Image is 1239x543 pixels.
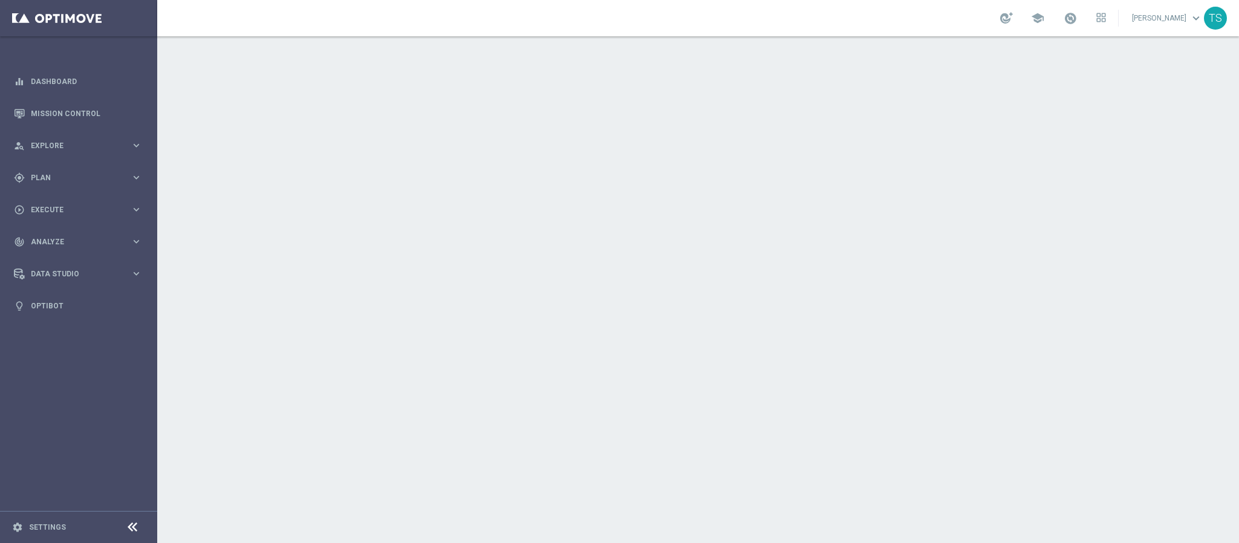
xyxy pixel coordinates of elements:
[31,142,131,149] span: Explore
[14,236,25,247] i: track_changes
[131,236,142,247] i: keyboard_arrow_right
[31,270,131,278] span: Data Studio
[14,97,142,129] div: Mission Control
[12,522,23,533] i: settings
[14,172,131,183] div: Plan
[13,237,143,247] button: track_changes Analyze keyboard_arrow_right
[1131,9,1204,27] a: [PERSON_NAME]keyboard_arrow_down
[13,269,143,279] button: Data Studio keyboard_arrow_right
[1031,11,1044,25] span: school
[14,172,25,183] i: gps_fixed
[14,140,25,151] i: person_search
[31,65,142,97] a: Dashboard
[13,77,143,86] button: equalizer Dashboard
[131,140,142,151] i: keyboard_arrow_right
[131,204,142,215] i: keyboard_arrow_right
[31,97,142,129] a: Mission Control
[14,140,131,151] div: Explore
[13,141,143,151] button: person_search Explore keyboard_arrow_right
[29,524,66,531] a: Settings
[31,174,131,181] span: Plan
[13,205,143,215] button: play_circle_outline Execute keyboard_arrow_right
[14,65,142,97] div: Dashboard
[31,238,131,245] span: Analyze
[14,204,25,215] i: play_circle_outline
[14,290,142,322] div: Optibot
[131,172,142,183] i: keyboard_arrow_right
[14,204,131,215] div: Execute
[31,290,142,322] a: Optibot
[31,206,131,213] span: Execute
[1204,7,1227,30] div: TS
[14,76,25,87] i: equalizer
[13,301,143,311] button: lightbulb Optibot
[14,236,131,247] div: Analyze
[1189,11,1203,25] span: keyboard_arrow_down
[14,301,25,311] i: lightbulb
[131,268,142,279] i: keyboard_arrow_right
[13,173,143,183] button: gps_fixed Plan keyboard_arrow_right
[13,109,143,119] button: Mission Control
[14,268,131,279] div: Data Studio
